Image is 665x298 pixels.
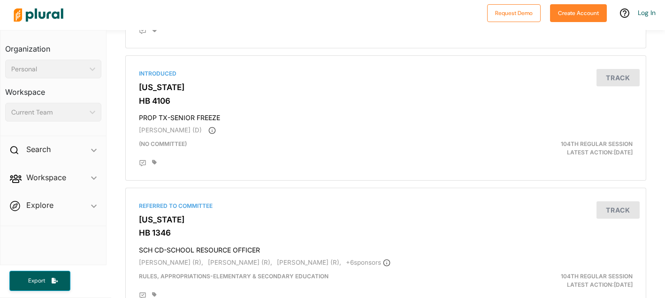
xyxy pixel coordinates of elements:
[638,8,656,17] a: Log In
[11,64,86,74] div: Personal
[139,69,633,78] div: Introduced
[139,273,329,280] span: Rules, Appropriations-Elementary & Secondary Education
[596,69,640,86] button: Track
[5,35,101,56] h3: Organization
[139,259,203,266] span: [PERSON_NAME] (R),
[22,277,52,285] span: Export
[470,140,640,157] div: Latest Action: [DATE]
[208,259,272,266] span: [PERSON_NAME] (R),
[132,140,470,157] div: (no committee)
[561,273,633,280] span: 104th Regular Session
[346,259,390,266] span: + 6 sponsor s
[139,215,633,224] h3: [US_STATE]
[139,160,146,167] div: Add Position Statement
[139,96,633,106] h3: HB 4106
[139,202,633,210] div: Referred to Committee
[139,83,633,92] h3: [US_STATE]
[487,8,541,17] a: Request Demo
[26,144,51,154] h2: Search
[5,78,101,99] h3: Workspace
[139,228,633,237] h3: HB 1346
[550,4,607,22] button: Create Account
[596,201,640,219] button: Track
[561,140,633,147] span: 104th Regular Session
[470,272,640,289] div: Latest Action: [DATE]
[152,160,157,165] div: Add tags
[487,4,541,22] button: Request Demo
[277,259,341,266] span: [PERSON_NAME] (R),
[550,8,607,17] a: Create Account
[139,242,633,254] h4: SCH CD-SCHOOL RESOURCE OFFICER
[11,107,86,117] div: Current Team
[9,271,70,291] button: Export
[139,109,633,122] h4: PROP TX-SENIOR FREEZE
[139,126,202,134] span: [PERSON_NAME] (D)
[152,292,157,298] div: Add tags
